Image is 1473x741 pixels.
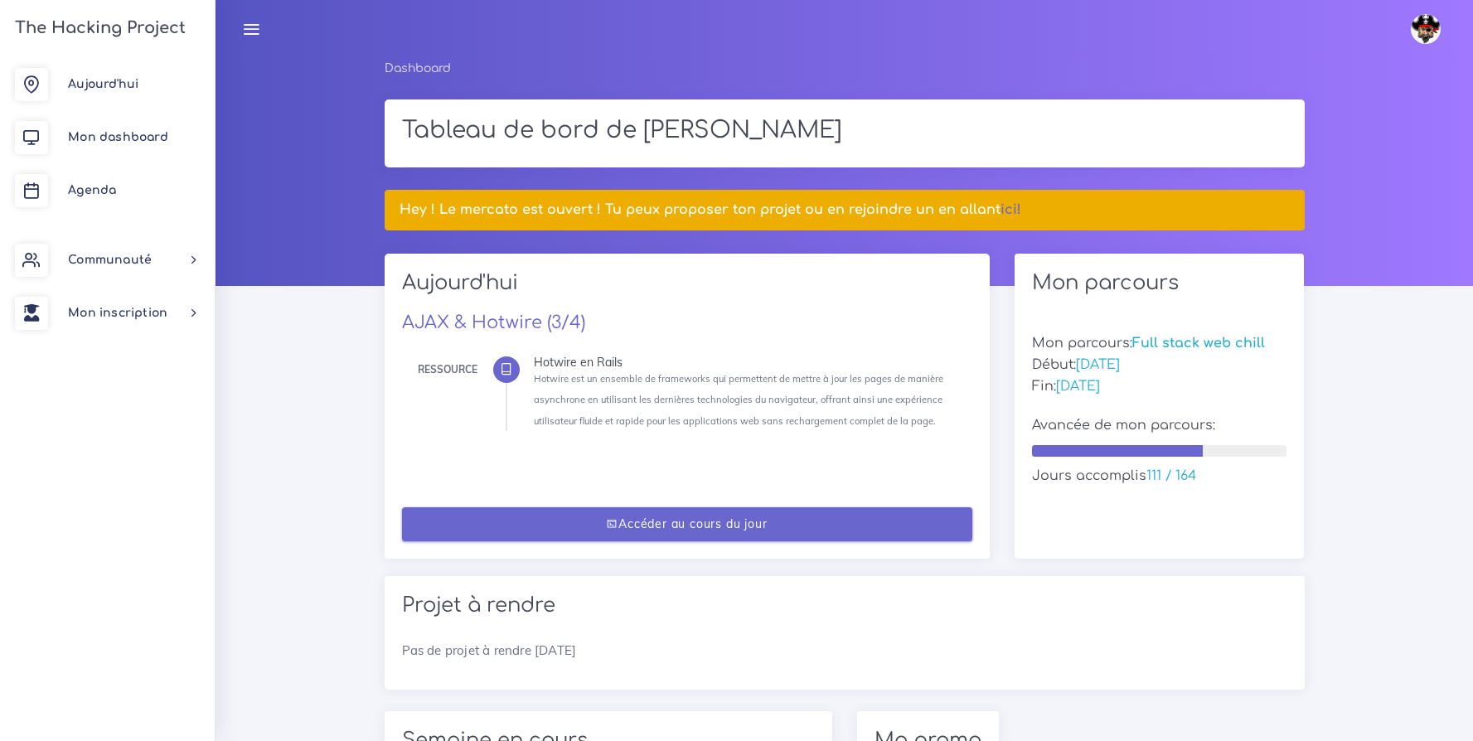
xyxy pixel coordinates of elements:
[1032,379,1287,395] h5: Fin:
[400,202,1289,218] h5: Hey ! Le mercato est ouvert ! Tu peux proposer ton projet ou en rejoindre un en allant
[68,307,167,319] span: Mon inscription
[1076,357,1120,372] span: [DATE]
[1146,468,1196,483] span: 111 / 164
[402,593,1287,617] h2: Projet à rendre
[1411,14,1441,44] img: avatar
[68,131,168,143] span: Mon dashboard
[68,184,116,196] span: Agenda
[402,641,1287,661] p: Pas de projet à rendre [DATE]
[1032,357,1287,373] h5: Début:
[1001,202,1021,217] a: ici!
[1032,336,1287,351] h5: Mon parcours:
[1132,336,1265,351] span: Full stack web chill
[534,373,943,426] small: Hotwire est un ensemble de frameworks qui permettent de mettre à jour les pages de manière asynch...
[418,361,477,379] div: Ressource
[402,507,972,541] a: Accéder au cours du jour
[68,254,152,266] span: Communauté
[1032,468,1287,484] h5: Jours accomplis
[68,78,138,90] span: Aujourd'hui
[402,117,1287,145] h1: Tableau de bord de [PERSON_NAME]
[385,62,451,75] a: Dashboard
[402,312,585,332] a: AJAX & Hotwire (3/4)
[1032,418,1287,433] h5: Avancée de mon parcours:
[534,356,960,368] div: Hotwire en Rails
[10,19,186,37] h3: The Hacking Project
[1056,379,1100,394] span: [DATE]
[402,271,972,307] h2: Aujourd'hui
[1032,271,1287,295] h2: Mon parcours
